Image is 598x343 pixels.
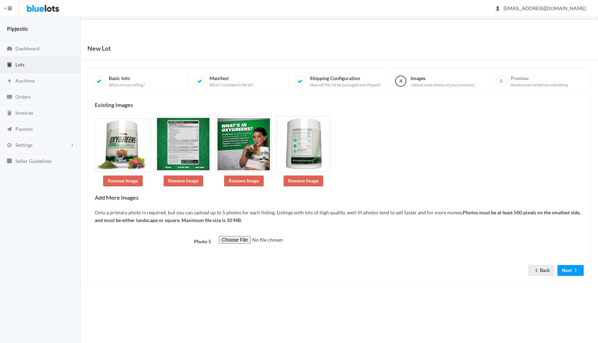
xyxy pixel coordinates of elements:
span: Orders [15,94,31,100]
img: 12a883b4-61bc-420f-967e-4f561188bc42-1755714301.png [276,116,330,172]
ion-icon: person [494,6,501,12]
span: Dashboard [15,45,40,51]
span: Review your lot before submitting [511,83,568,87]
img: 8b73fcb4-0598-4284-a81f-76f5790f586f-1755714299.png [95,119,151,172]
ion-icon: flash [6,78,13,85]
span: Seller Guidelines [15,158,52,164]
ion-icon: paper plane [6,126,13,133]
ion-icon: speedometer [6,46,13,52]
ion-icon: arrow back [533,267,540,274]
p: Only a primary photo is required, but you can upload up to 5 photos for each listing. Listings wi... [95,209,584,224]
span: What are you selling? [109,83,145,87]
ion-icon: calculator [6,110,13,117]
img: 92d2d114-234a-47a7-911e-6efb77b0b0b0-1755714299.png [155,116,211,172]
h4: Existing Images [95,102,584,108]
span: Manifest [209,75,254,87]
a: Remove Image [103,176,143,186]
span: Upload some photos of your inventory [411,83,475,87]
a: arrow backBack [528,265,554,276]
ion-icon: cog [6,142,13,149]
span: What's included in the lot? [209,83,254,87]
strong: Pipjestic [7,25,28,32]
a: Remove Image [164,176,203,186]
span: Settings [15,142,33,148]
span: Lots [15,62,24,67]
a: Remove Image [224,176,264,186]
img: a3158447-3466-40fc-95fb-2f733215981c-1755714300.png [216,116,272,172]
ion-icon: clipboard [6,62,13,69]
ion-icon: list box [6,158,13,165]
label: Photo 5 [91,236,215,246]
span: [EMAIL_ADDRESS][DOMAIN_NAME] [496,5,586,11]
span: 5 [496,76,507,87]
span: How will this lot be packaged and shipped? [310,83,381,87]
a: Remove Image [284,176,323,186]
span: Preview [511,75,568,87]
span: Shipping Configuration [310,75,381,87]
span: 4 [395,76,406,87]
span: Basic Info [109,75,145,87]
ion-icon: cash [6,94,13,101]
span: Auctions [15,78,35,84]
button: Nextarrow forward [557,265,584,276]
ion-icon: arrow forward [572,267,579,274]
span: Images [411,75,475,87]
span: Invoices [15,110,33,116]
h4: Add More Images [95,194,584,201]
span: Payouts [15,126,33,132]
h1: New Lot [87,43,111,53]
